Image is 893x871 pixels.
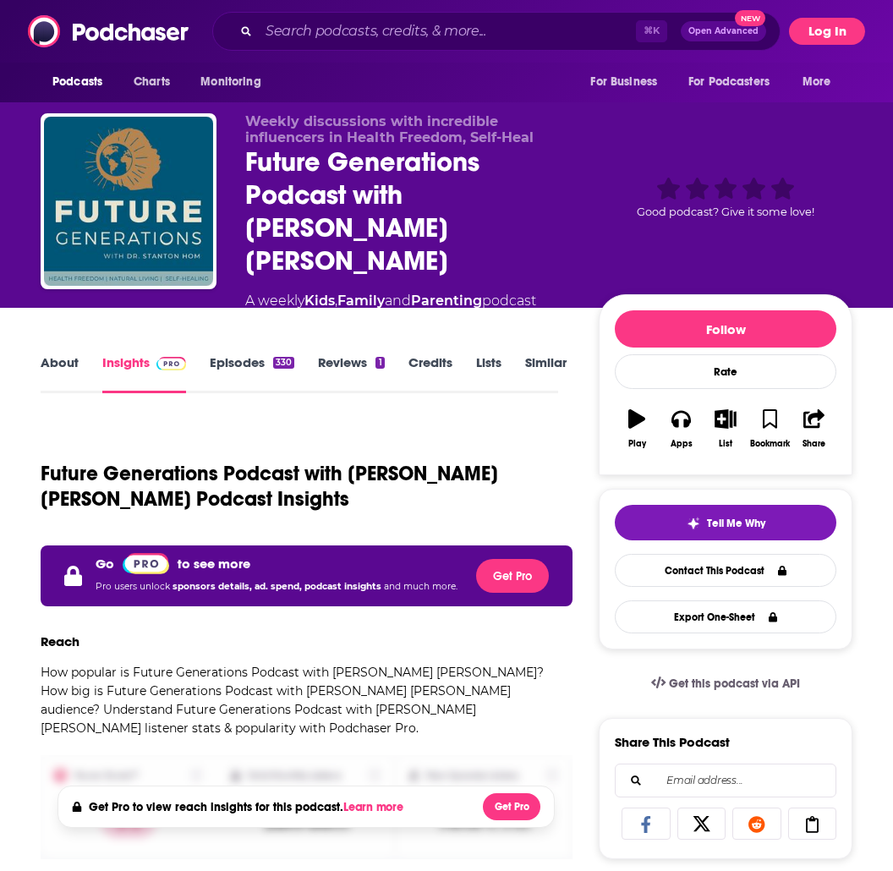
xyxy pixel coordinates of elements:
a: Lists [476,354,501,393]
span: and [385,293,411,309]
button: List [704,398,748,459]
div: Play [628,439,646,449]
span: More [803,70,831,94]
span: For Business [590,70,657,94]
button: open menu [189,66,282,98]
span: New [735,10,765,26]
img: Podchaser Pro [123,553,169,574]
div: Bookmark [750,439,790,449]
button: tell me why sparkleTell Me Why [615,505,836,540]
div: 330 [273,357,294,369]
a: Copy Link [788,808,837,840]
input: Email address... [629,764,822,797]
a: About [41,354,79,393]
button: Learn more [343,801,408,814]
button: open menu [791,66,852,98]
button: open menu [578,66,678,98]
div: Rate [615,354,836,389]
button: Get Pro [483,793,540,820]
span: Open Advanced [688,27,759,36]
button: Log In [789,18,865,45]
h3: Reach [41,633,79,649]
span: , [335,293,337,309]
a: Charts [123,66,180,98]
a: Credits [408,354,452,393]
button: Open AdvancedNew [681,21,766,41]
p: Pro users unlock and much more. [96,574,457,600]
p: Go [96,556,114,572]
a: Pro website [123,552,169,574]
button: Export One-Sheet [615,600,836,633]
button: Share [792,398,836,459]
p: How popular is Future Generations Podcast with [PERSON_NAME] [PERSON_NAME]? How big is Future Gen... [41,663,573,737]
span: Tell Me Why [707,517,765,530]
span: sponsors details, ad. spend, podcast insights [173,581,384,592]
div: Search podcasts, credits, & more... [212,12,781,51]
span: For Podcasters [688,70,770,94]
a: Kids [304,293,335,309]
input: Search podcasts, credits, & more... [259,18,636,45]
div: Search followers [615,764,836,797]
span: Monitoring [200,70,260,94]
h3: Share This Podcast [615,734,730,750]
button: Play [615,398,659,459]
p: to see more [178,556,250,572]
a: Episodes330 [210,354,294,393]
div: A weekly podcast [245,291,536,311]
img: Podchaser - Follow, Share and Rate Podcasts [28,15,190,47]
a: Family [337,293,385,309]
a: InsightsPodchaser Pro [102,354,186,393]
h1: Future Generations Podcast with [PERSON_NAME] [PERSON_NAME] Podcast Insights [41,461,559,512]
span: ⌘ K [636,20,667,42]
button: Bookmark [748,398,792,459]
img: Podchaser Pro [156,357,186,370]
span: Charts [134,70,170,94]
div: 1 [375,357,384,369]
img: Future Generations Podcast with Dr. Stanton Hom [44,117,213,286]
a: Share on Facebook [622,808,671,840]
span: Get this podcast via API [669,677,800,691]
a: Share on Reddit [732,808,781,840]
button: open menu [41,66,124,98]
span: Weekly discussions with incredible influencers in Health Freedom, Self-Heal [245,113,534,145]
button: Get Pro [476,559,549,593]
div: List [719,439,732,449]
span: Good podcast? Give it some love! [637,205,814,218]
img: tell me why sparkle [687,517,700,530]
button: open menu [677,66,794,98]
div: Apps [671,439,693,449]
a: Get this podcast via API [638,663,814,704]
span: Podcasts [52,70,102,94]
div: Share [803,439,825,449]
button: Apps [659,398,703,459]
div: Good podcast? Give it some love! [599,113,852,281]
h4: Get Pro to view reach insights for this podcast. [89,800,408,814]
a: Share on X/Twitter [677,808,726,840]
a: Similar [525,354,567,393]
a: Parenting [411,293,482,309]
a: Reviews1 [318,354,384,393]
a: Contact This Podcast [615,554,836,587]
button: Follow [615,310,836,348]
